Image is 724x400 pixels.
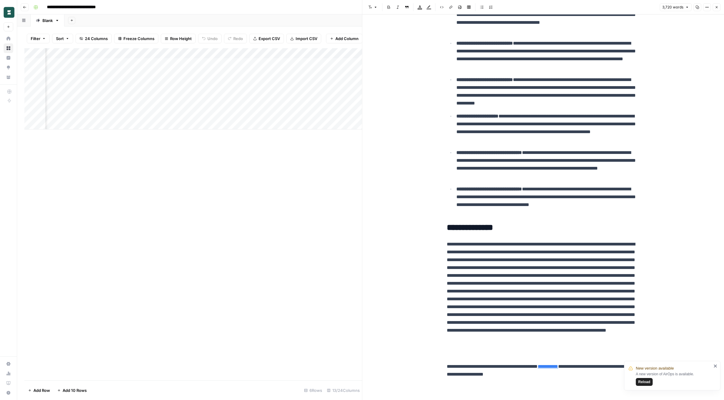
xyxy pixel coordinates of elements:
button: Filter [27,34,50,43]
a: Browse [4,43,13,53]
a: Your Data [4,72,13,82]
button: 24 Columns [76,34,112,43]
a: Usage [4,369,13,378]
button: Redo [224,34,247,43]
button: Import CSV [286,34,321,43]
a: Settings [4,359,13,369]
button: Reload [636,378,653,386]
span: Import CSV [296,36,317,42]
div: Blank [42,17,53,23]
span: 3,720 words [662,5,683,10]
span: New version available [636,365,674,371]
button: Workspace: Borderless [4,5,13,20]
a: Home [4,34,13,43]
button: Export CSV [249,34,284,43]
span: Add Row [33,387,50,393]
a: Blank [31,14,64,27]
button: Undo [198,34,222,43]
span: Filter [31,36,40,42]
a: Insights [4,53,13,63]
div: A new version of AirOps is available. [636,371,712,386]
button: Add Row [24,386,54,395]
button: Help + Support [4,388,13,398]
span: Export CSV [259,36,280,42]
button: close [713,364,718,368]
div: 6 Rows [302,386,325,395]
span: Freeze Columns [123,36,154,42]
button: Row Height [161,34,196,43]
span: Add 10 Rows [63,387,87,393]
span: Row Height [170,36,192,42]
a: Learning Hub [4,378,13,388]
span: Reload [638,379,650,385]
button: 3,720 words [660,3,691,11]
span: 24 Columns [85,36,108,42]
span: Add Column [335,36,359,42]
span: Sort [56,36,64,42]
button: Freeze Columns [114,34,158,43]
div: 13/24 Columns [325,386,362,395]
img: Borderless Logo [4,7,14,18]
button: Sort [52,34,73,43]
button: Add 10 Rows [54,386,90,395]
span: Undo [207,36,218,42]
button: Add Column [326,34,362,43]
span: Redo [233,36,243,42]
a: Opportunities [4,63,13,72]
